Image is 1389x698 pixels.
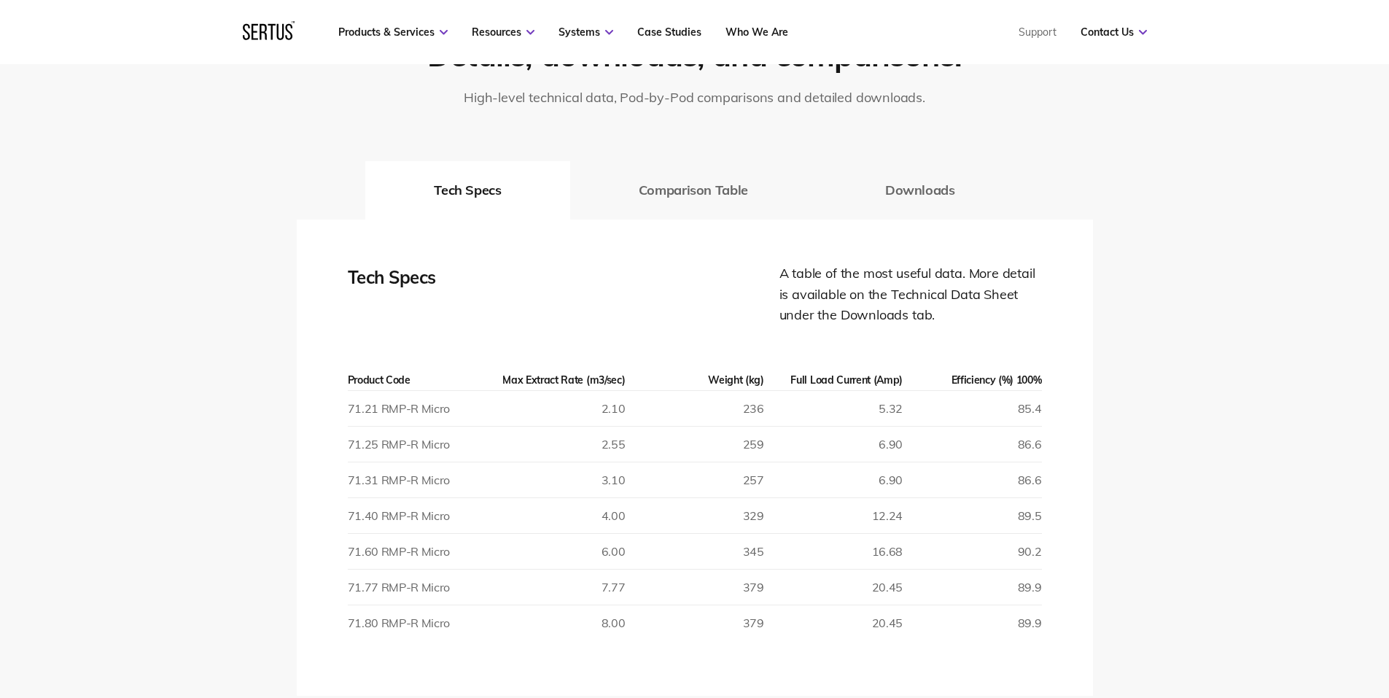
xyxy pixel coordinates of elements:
td: 259 [625,427,763,462]
div: Tech Specs [348,263,494,326]
td: 6.90 [764,462,903,498]
td: 2.55 [486,427,625,462]
td: 16.68 [764,534,903,570]
td: 236 [625,391,763,427]
a: Products & Services [338,26,448,39]
div: A table of the most useful data. More detail is available on the Technical Data Sheet under the D... [779,263,1042,326]
td: 5.32 [764,391,903,427]
td: 71.25 RMP-R Micro [348,427,486,462]
a: Support [1019,26,1057,39]
td: 20.45 [764,605,903,641]
td: 71.31 RMP-R Micro [348,462,486,498]
td: 90.2 [903,534,1041,570]
th: Max Extract Rate (m3/sec) [486,370,625,391]
td: 86.6 [903,427,1041,462]
a: Case Studies [637,26,701,39]
td: 71.60 RMP-R Micro [348,534,486,570]
td: 71.40 RMP-R Micro [348,498,486,534]
td: 89.5 [903,498,1041,534]
td: 2.10 [486,391,625,427]
th: Efficiency (%) 100% [903,370,1041,391]
td: 6.90 [764,427,903,462]
th: Full Load Current (Amp) [764,370,903,391]
td: 12.24 [764,498,903,534]
td: 86.6 [903,462,1041,498]
td: 7.77 [486,570,625,605]
th: Weight (kg) [625,370,763,391]
td: 6.00 [486,534,625,570]
td: 71.77 RMP-R Micro [348,570,486,605]
td: 329 [625,498,763,534]
td: 20.45 [764,570,903,605]
td: 71.80 RMP-R Micro [348,605,486,641]
th: Product Code [348,370,486,391]
a: Systems [559,26,613,39]
td: 4.00 [486,498,625,534]
a: Contact Us [1081,26,1147,39]
td: 3.10 [486,462,625,498]
td: 379 [625,605,763,641]
td: 89.9 [903,605,1041,641]
td: 257 [625,462,763,498]
td: 71.21 RMP-R Micro [348,391,486,427]
iframe: Chat Widget [1127,529,1389,698]
td: 379 [625,570,763,605]
td: 89.9 [903,570,1041,605]
td: 8.00 [486,605,625,641]
td: 345 [625,534,763,570]
a: Resources [472,26,534,39]
p: High-level technical data, Pod-by-Pod comparisons and detailed downloads. [347,89,1042,106]
button: Comparison Table [570,161,817,220]
a: Who We Are [725,26,788,39]
button: Downloads [817,161,1024,220]
td: 85.4 [903,391,1041,427]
